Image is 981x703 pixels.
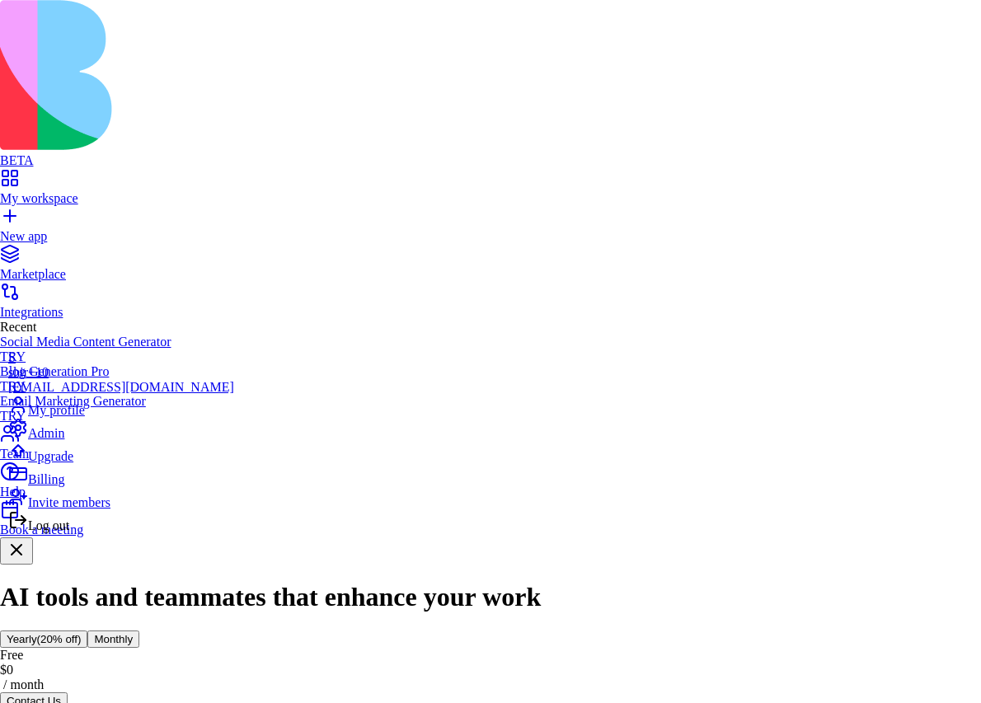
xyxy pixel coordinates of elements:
[8,365,234,380] div: shir+10
[28,449,73,463] span: Upgrade
[28,472,64,486] span: Billing
[28,426,64,440] span: Admin
[8,380,234,395] div: [EMAIL_ADDRESS][DOMAIN_NAME]
[8,464,234,487] a: Billing
[8,395,234,418] a: My profile
[8,441,234,464] a: Upgrade
[28,518,69,532] span: Log out
[8,418,234,441] a: Admin
[8,350,234,395] a: Sshir+10[EMAIL_ADDRESS][DOMAIN_NAME]
[8,487,234,510] a: Invite members
[28,403,85,417] span: My profile
[28,495,110,509] span: Invite members
[8,350,16,364] span: S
